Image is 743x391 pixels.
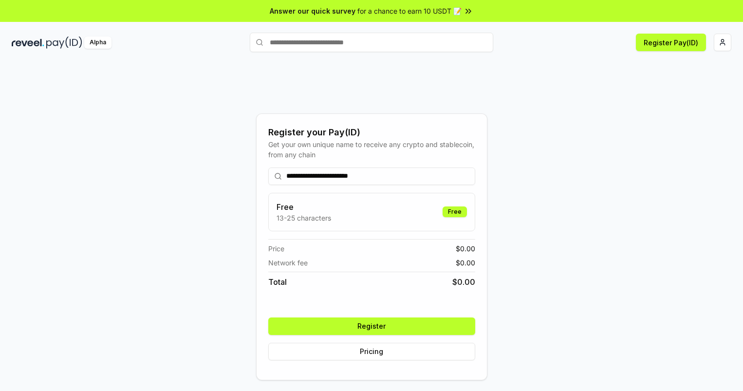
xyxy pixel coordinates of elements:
[456,243,475,254] span: $ 0.00
[277,213,331,223] p: 13-25 characters
[84,37,111,49] div: Alpha
[12,37,44,49] img: reveel_dark
[270,6,355,16] span: Answer our quick survey
[268,317,475,335] button: Register
[456,258,475,268] span: $ 0.00
[268,258,308,268] span: Network fee
[636,34,706,51] button: Register Pay(ID)
[268,139,475,160] div: Get your own unique name to receive any crypto and stablecoin, from any chain
[268,276,287,288] span: Total
[357,6,462,16] span: for a chance to earn 10 USDT 📝
[268,243,284,254] span: Price
[443,206,467,217] div: Free
[268,343,475,360] button: Pricing
[452,276,475,288] span: $ 0.00
[277,201,331,213] h3: Free
[46,37,82,49] img: pay_id
[268,126,475,139] div: Register your Pay(ID)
